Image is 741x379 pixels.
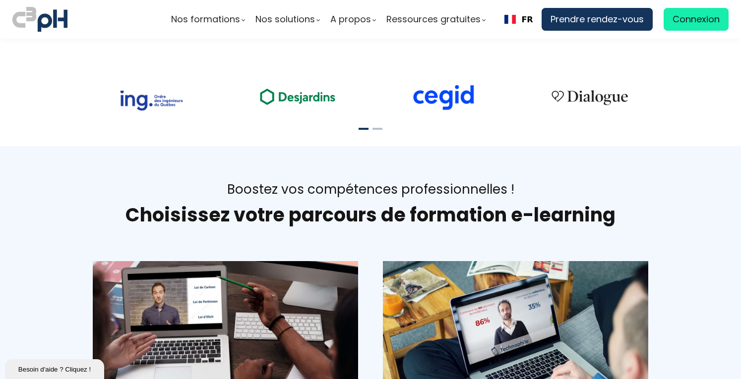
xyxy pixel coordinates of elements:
[80,14,661,40] h2: Ils se forment déjà avec nous !
[93,203,648,227] h1: Choisissez votre parcours de formation e-learning
[12,5,67,34] img: logo C3PH
[504,15,533,24] a: FR
[664,8,729,31] a: Connexion
[496,8,542,31] div: Language Switcher
[255,12,315,27] span: Nos solutions
[120,91,183,110] img: 73f878ca33ad2a469052bbe3fa4fd140.png
[330,12,371,27] span: A propos
[542,8,653,31] a: Prendre rendez-vous
[545,84,634,110] img: 4cbfeea6ce3138713587aabb8dcf64fe.png
[253,83,342,110] img: ea49a208ccc4d6e7deb170dc1c457f3b.png
[171,12,240,27] span: Nos formations
[386,12,481,27] span: Ressources gratuites
[496,8,542,31] div: Language selected: Français
[5,357,106,379] iframe: chat widget
[504,15,516,24] img: Français flag
[93,181,648,198] div: Boostez vos compétences professionnelles !
[673,12,720,27] span: Connexion
[412,85,475,110] img: cdf238afa6e766054af0b3fe9d0794df.png
[551,12,644,27] span: Prendre rendez-vous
